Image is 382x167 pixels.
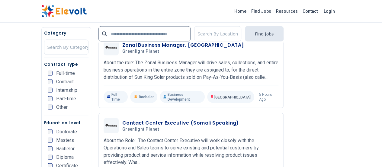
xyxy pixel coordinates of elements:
input: Contract [48,79,53,84]
button: Find Jobs [245,26,284,42]
input: Part-time [48,96,53,101]
span: Doctorate [56,129,77,134]
h5: Category [44,30,88,36]
p: Business Development [160,91,204,103]
span: [GEOGRAPHIC_DATA] [214,95,251,99]
input: Other [48,105,53,110]
span: Internship [56,88,77,93]
input: Bachelor [48,146,53,151]
span: Masters [56,138,74,143]
input: Masters [48,138,53,143]
h5: Education Level [44,120,88,126]
span: Bachelor [56,146,75,151]
a: Home [232,6,249,16]
img: Greenlight Planet [105,124,117,128]
p: About the Role: The Contact Center Executive will work closely with the Operations and Sales team... [104,137,278,166]
img: Elevolt [41,5,87,18]
p: About the role: The Zonal Business Manager will drive sales, collections, and entire business ope... [104,59,278,81]
p: 5 hours ago [259,92,279,102]
span: Part-time [56,96,76,101]
span: Bachelor [139,95,154,99]
input: Doctorate [48,129,53,134]
input: Diploma [48,155,53,160]
span: Other [56,105,68,110]
a: Resources [274,6,300,16]
h3: Contact Center Executive (Somali Speaking) [122,119,239,127]
span: Full-time [56,71,75,76]
h5: Contract Type [44,61,88,67]
input: Full-time [48,71,53,76]
span: Diploma [56,155,74,160]
input: Internship [48,88,53,93]
span: Contract [56,79,74,84]
a: Greenlight PlanetZonal Business Manager, [GEOGRAPHIC_DATA]Greenlight PlanetAbout the role: The Zo... [104,40,278,103]
iframe: Chat Widget [352,138,382,167]
h3: Zonal Business Manager, [GEOGRAPHIC_DATA] [122,42,244,49]
span: Greenlight Planet [122,127,159,132]
a: Find Jobs [249,6,274,16]
span: Greenlight Planet [122,49,159,54]
p: Full Time [104,91,128,103]
a: Contact [300,6,320,16]
a: Login [320,5,339,17]
img: Greenlight Planet [105,46,117,50]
